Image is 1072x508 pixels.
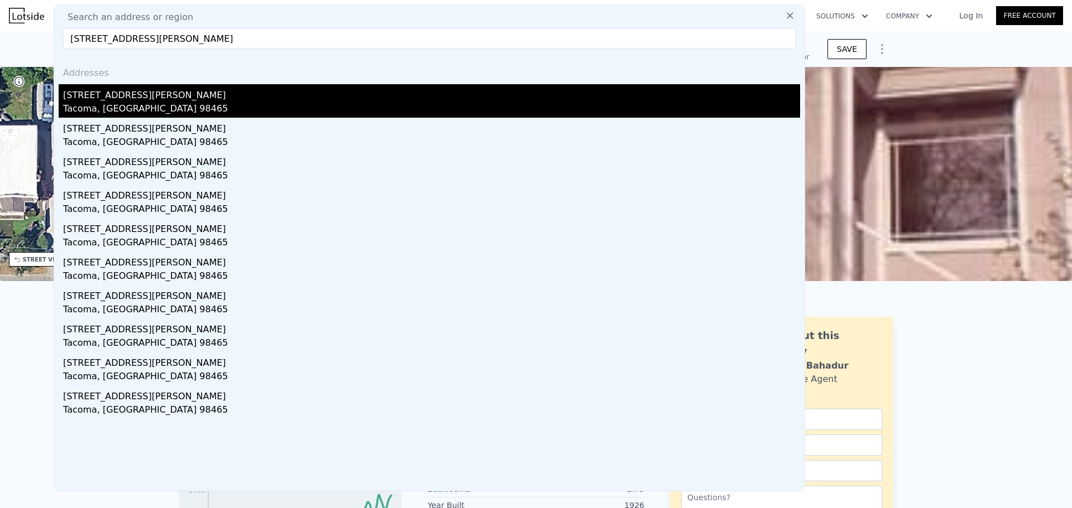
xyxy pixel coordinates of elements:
[63,269,800,285] div: Tacoma, [GEOGRAPHIC_DATA] 98465
[63,185,800,202] div: [STREET_ADDRESS][PERSON_NAME]
[63,303,800,318] div: Tacoma, [GEOGRAPHIC_DATA] 98465
[9,8,44,23] img: Lotside
[63,151,800,169] div: [STREET_ADDRESS][PERSON_NAME]
[871,38,893,60] button: Show Options
[807,6,877,26] button: Solutions
[996,6,1063,25] a: Free Account
[946,10,996,21] a: Log In
[63,84,800,102] div: [STREET_ADDRESS][PERSON_NAME]
[827,39,867,59] button: SAVE
[63,336,800,352] div: Tacoma, [GEOGRAPHIC_DATA] 98465
[63,251,800,269] div: [STREET_ADDRESS][PERSON_NAME]
[63,285,800,303] div: [STREET_ADDRESS][PERSON_NAME]
[63,218,800,236] div: [STREET_ADDRESS][PERSON_NAME]
[877,6,941,26] button: Company
[188,487,205,495] tspan: $700
[63,202,800,218] div: Tacoma, [GEOGRAPHIC_DATA] 98465
[63,118,800,136] div: [STREET_ADDRESS][PERSON_NAME]
[63,28,796,49] input: Enter an address, city, region, neighborhood or zip code
[63,318,800,336] div: [STREET_ADDRESS][PERSON_NAME]
[758,328,882,359] div: Ask about this property
[63,403,800,419] div: Tacoma, [GEOGRAPHIC_DATA] 98465
[63,136,800,151] div: Tacoma, [GEOGRAPHIC_DATA] 98465
[63,370,800,385] div: Tacoma, [GEOGRAPHIC_DATA] 98465
[63,236,800,251] div: Tacoma, [GEOGRAPHIC_DATA] 98465
[63,169,800,185] div: Tacoma, [GEOGRAPHIC_DATA] 98465
[59,11,193,24] span: Search an address or region
[718,51,810,62] div: Off Market, last sold for
[63,352,800,370] div: [STREET_ADDRESS][PERSON_NAME]
[23,255,65,264] div: STREET VIEW
[59,57,800,84] div: Addresses
[63,385,800,403] div: [STREET_ADDRESS][PERSON_NAME]
[758,359,849,372] div: Siddhant Bahadur
[63,102,800,118] div: Tacoma, [GEOGRAPHIC_DATA] 98465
